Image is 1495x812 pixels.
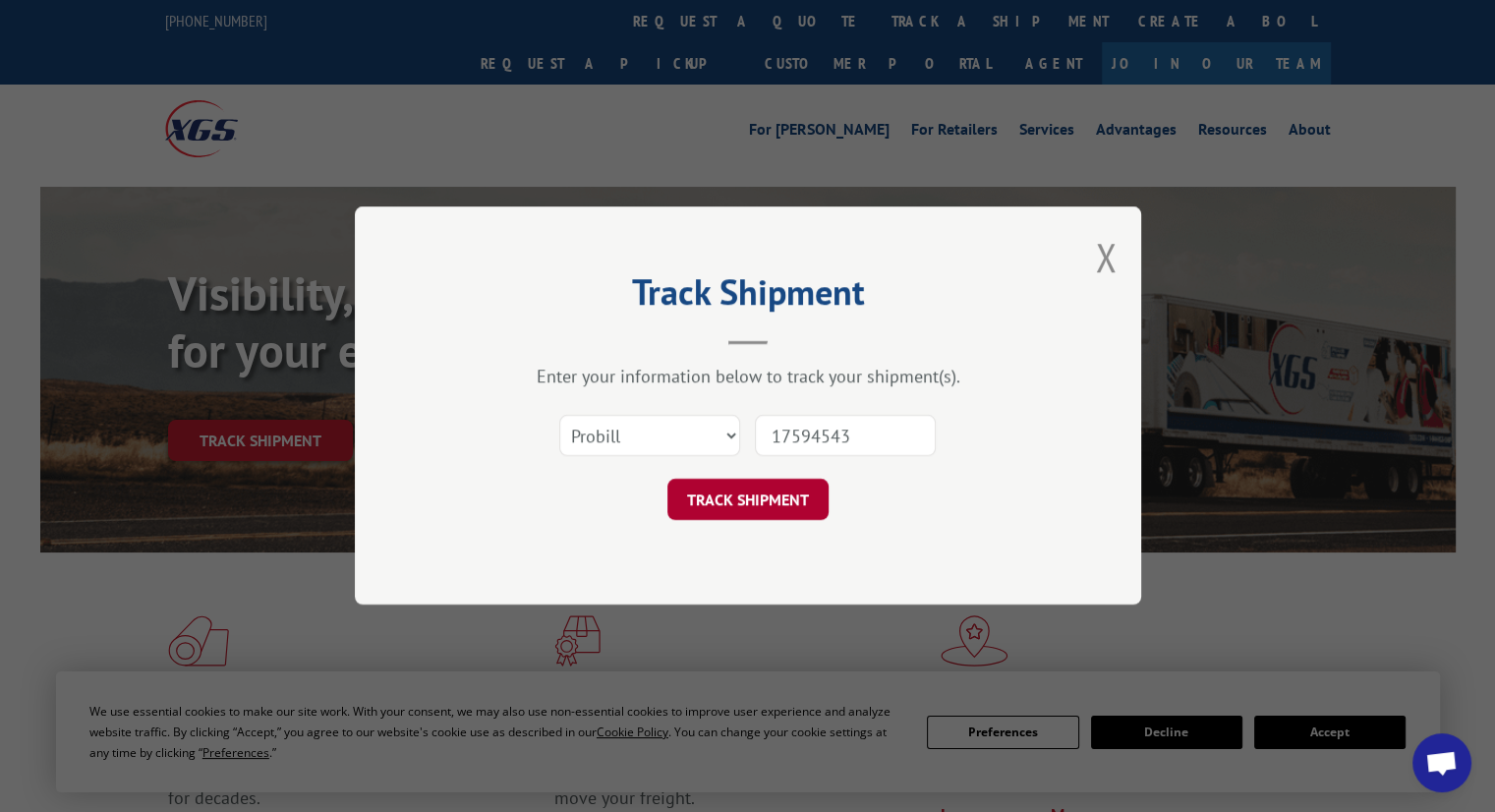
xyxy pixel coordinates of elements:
[453,366,1043,388] div: Enter your information below to track your shipment(s).
[1095,231,1117,283] button: Close modal
[755,416,936,457] input: Number(s)
[453,278,1043,316] h2: Track Shipment
[1412,733,1471,792] a: Open chat
[667,480,829,521] button: TRACK SHIPMENT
